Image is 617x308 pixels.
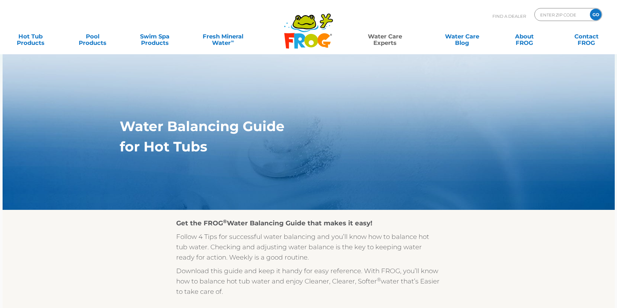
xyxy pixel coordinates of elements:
[120,139,467,154] h1: for Hot Tubs
[438,30,486,43] a: Water CareBlog
[6,30,55,43] a: Hot TubProducts
[231,38,234,44] sup: ∞
[120,118,467,134] h1: Water Balancing Guide
[223,218,227,224] sup: ®
[562,30,611,43] a: ContactFROG
[176,231,441,262] p: Follow 4 Tips for successful water balancing and you’ll know how to balance hot tub water. Checki...
[377,276,381,282] sup: ®
[131,30,179,43] a: Swim SpaProducts
[500,30,549,43] a: AboutFROG
[492,8,526,24] p: Find A Dealer
[176,219,372,227] strong: Get the FROG Water Balancing Guide that makes it easy!
[590,9,602,20] input: GO
[69,30,117,43] a: PoolProducts
[346,30,424,43] a: Water CareExperts
[176,266,441,297] p: Download this guide and keep it handy for easy reference. With FROG, you’ll know how to balance h...
[540,10,583,19] input: Zip Code Form
[193,30,253,43] a: Fresh MineralWater∞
